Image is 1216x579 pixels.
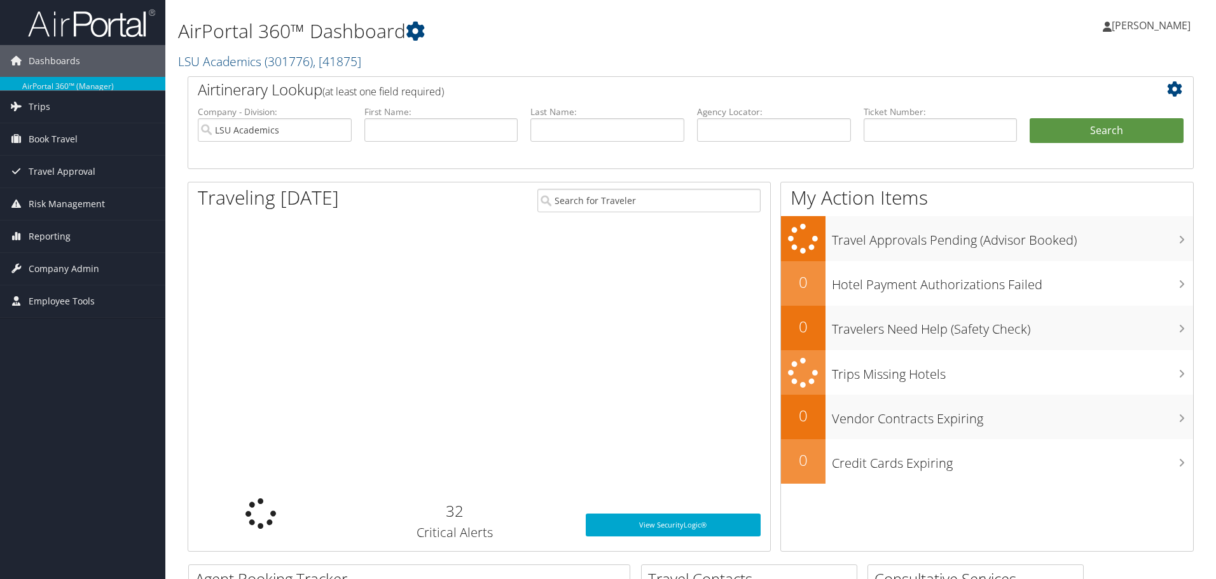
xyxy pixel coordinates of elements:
[832,314,1193,338] h3: Travelers Need Help (Safety Check)
[530,106,684,118] label: Last Name:
[313,53,361,70] span: , [ 41875 ]
[781,439,1193,484] a: 0Credit Cards Expiring
[29,188,105,220] span: Risk Management
[178,18,862,44] h1: AirPortal 360™ Dashboard
[586,514,761,536] a: View SecurityLogic®
[781,216,1193,261] a: Travel Approvals Pending (Advisor Booked)
[265,53,313,70] span: ( 301776 )
[198,106,352,118] label: Company - Division:
[832,448,1193,472] h3: Credit Cards Expiring
[343,524,567,542] h3: Critical Alerts
[864,106,1018,118] label: Ticket Number:
[29,253,99,285] span: Company Admin
[781,405,826,426] h2: 0
[832,404,1193,428] h3: Vendor Contracts Expiring
[198,184,339,211] h1: Traveling [DATE]
[697,106,851,118] label: Agency Locator:
[178,53,361,70] a: LSU Academics
[29,156,95,187] span: Travel Approval
[1112,18,1191,32] span: [PERSON_NAME]
[343,500,567,522] h2: 32
[28,8,155,38] img: airportal-logo.png
[29,123,78,155] span: Book Travel
[29,221,71,252] span: Reporting
[198,79,1100,100] h2: Airtinerary Lookup
[322,85,444,99] span: (at least one field required)
[537,189,761,212] input: Search for Traveler
[832,269,1193,294] h3: Hotel Payment Authorizations Failed
[1030,118,1184,144] button: Search
[781,350,1193,395] a: Trips Missing Hotels
[1103,6,1203,44] a: [PERSON_NAME]
[364,106,518,118] label: First Name:
[781,184,1193,211] h1: My Action Items
[832,225,1193,249] h3: Travel Approvals Pending (Advisor Booked)
[29,285,95,317] span: Employee Tools
[781,306,1193,350] a: 0Travelers Need Help (Safety Check)
[781,261,1193,306] a: 0Hotel Payment Authorizations Failed
[29,45,80,77] span: Dashboards
[781,449,826,471] h2: 0
[781,316,826,337] h2: 0
[29,91,50,123] span: Trips
[781,395,1193,439] a: 0Vendor Contracts Expiring
[781,271,826,293] h2: 0
[832,359,1193,383] h3: Trips Missing Hotels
